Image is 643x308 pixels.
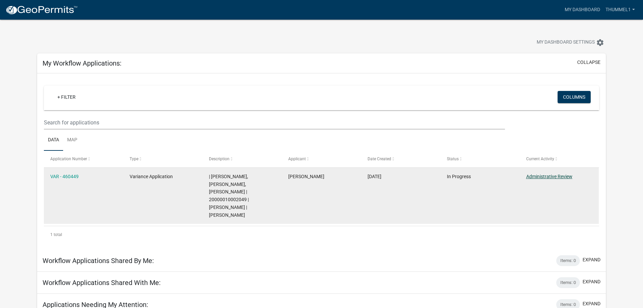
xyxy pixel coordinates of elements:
[447,174,471,179] span: In Progress
[440,151,519,167] datatable-header-cell: Status
[519,151,599,167] datatable-header-cell: Current Activity
[209,174,249,218] span: | Amy Busko, Christopher LeClair, Kyle Westergard | 20000010002049 | TODD HUMMEL | STACEY HUMMEL
[531,36,610,49] button: My Dashboard Settingssettings
[526,174,572,179] a: Administrative Review
[50,174,79,179] a: VAR - 460449
[288,157,306,161] span: Applicant
[583,278,600,285] button: expand
[43,257,154,265] h5: Workflow Applications Shared By Me:
[203,151,282,167] datatable-header-cell: Description
[558,91,591,103] button: Columns
[43,279,161,287] h5: Workflow Applications Shared With Me:
[130,174,173,179] span: Variance Application
[44,129,63,151] a: Data
[43,59,122,67] h5: My Workflow Applications:
[52,91,81,103] a: + Filter
[361,151,440,167] datatable-header-cell: Date Created
[447,157,459,161] span: Status
[596,39,604,47] i: settings
[50,157,87,161] span: Application Number
[577,59,600,66] button: collapse
[368,174,381,179] span: 08/07/2025
[130,157,138,161] span: Type
[368,157,391,161] span: Date Created
[63,129,81,151] a: Map
[526,157,554,161] span: Current Activity
[288,174,324,179] span: Todd Hummel
[44,116,505,129] input: Search for applications
[282,151,361,167] datatable-header-cell: Applicant
[123,151,203,167] datatable-header-cell: Type
[603,3,638,16] a: thummel1
[209,157,230,161] span: Description
[537,39,595,47] span: My Dashboard Settings
[44,226,599,243] div: 1 total
[583,256,600,263] button: expand
[44,151,123,167] datatable-header-cell: Application Number
[583,300,600,307] button: expand
[562,3,603,16] a: My Dashboard
[37,73,606,250] div: collapse
[556,277,580,288] div: Items: 0
[556,255,580,266] div: Items: 0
